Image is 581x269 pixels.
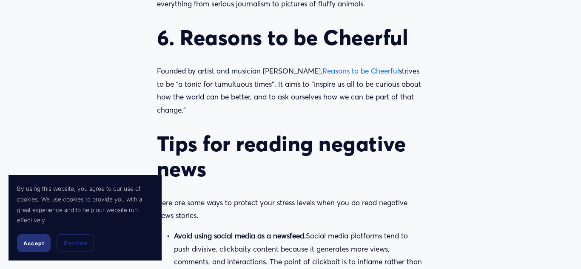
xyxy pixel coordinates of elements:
a: Reasons to be Cheerful [322,66,399,75]
strong: Avoid using social media as a newsfeed. [174,231,306,240]
p: Founded by artist and musician [PERSON_NAME], strives to be “a tonic for tumultuous times”. It ai... [157,65,424,116]
button: Accept [17,234,51,252]
section: Cookie banner [9,175,162,261]
h2: 6. Reasons to be Cheerful [157,25,424,51]
span: Accept [23,240,44,246]
p: Here are some ways to protect your stress levels when you do read negative news stories. [157,196,424,222]
h2: Tips for reading negative news [157,131,424,182]
button: Decline [57,234,94,252]
p: By using this website, you agree to our use of cookies. We use cookies to provide you with a grea... [17,184,153,226]
span: Decline [63,239,87,247]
